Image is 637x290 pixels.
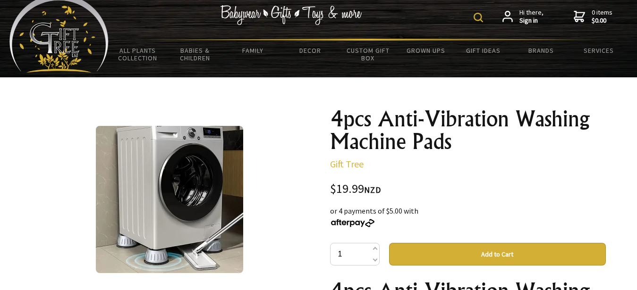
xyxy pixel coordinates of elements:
[364,184,381,195] span: NZD
[330,158,364,170] a: Gift Tree
[166,41,224,68] a: Babies & Children
[519,8,544,25] span: Hi there,
[574,8,612,25] a: 0 items$0.00
[330,205,606,228] div: or 4 payments of $5.00 with
[592,8,612,25] span: 0 items
[281,41,339,60] a: Decor
[389,243,606,265] button: Add to Cart
[474,13,483,22] img: product search
[455,41,512,60] a: Gift Ideas
[224,41,281,60] a: Family
[570,41,628,60] a: Services
[512,41,570,60] a: Brands
[330,219,375,227] img: Afterpay
[330,108,606,153] h1: 4pcs Anti-Vibration Washing Machine Pads
[519,17,544,25] strong: Sign in
[109,41,166,68] a: All Plants Collection
[397,41,455,60] a: Grown Ups
[592,17,612,25] strong: $0.00
[96,126,243,273] img: 4pcs Anti-Vibration Washing Machine Pads
[339,41,397,68] a: Custom Gift Box
[330,183,606,196] div: $19.99
[502,8,544,25] a: Hi there,Sign in
[221,5,362,25] img: Babywear - Gifts - Toys & more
